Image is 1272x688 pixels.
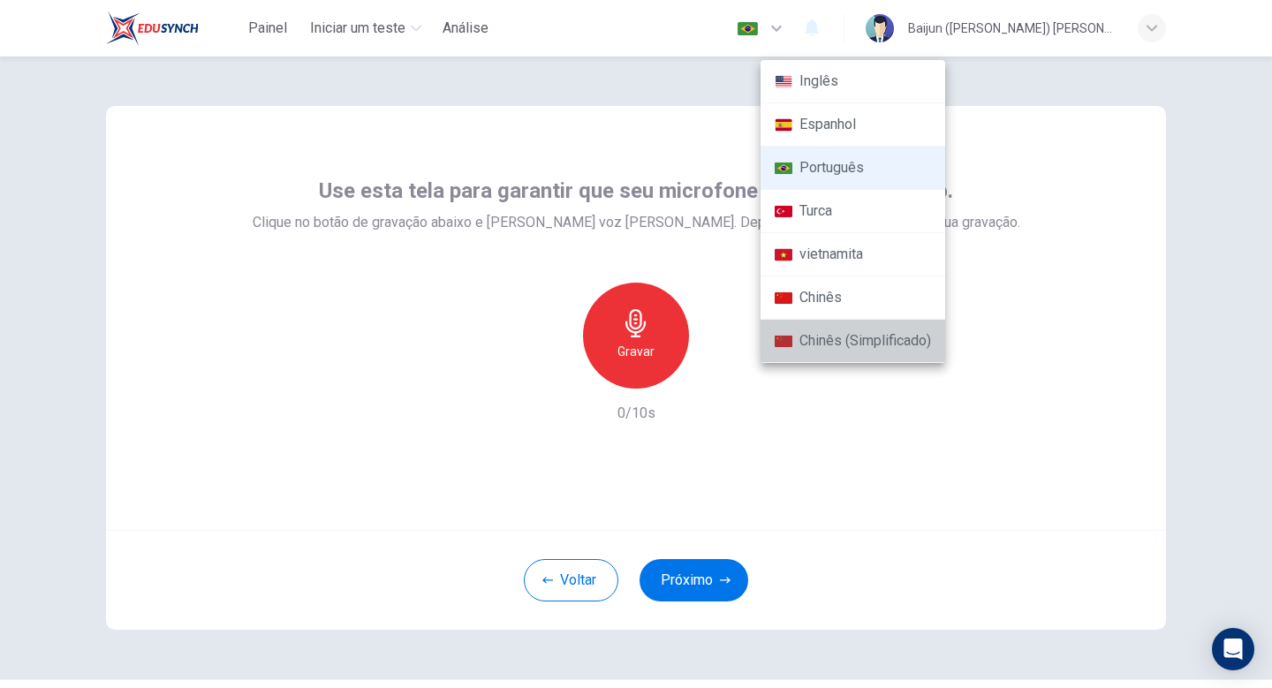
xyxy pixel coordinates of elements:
[775,118,792,132] img: es
[775,291,792,305] img: zh
[775,205,792,218] img: tr
[761,320,945,363] li: Chinês (Simplificado)
[775,248,792,261] img: vi
[761,103,945,147] li: Espanhol
[775,335,792,348] img: zh-CN
[775,162,792,175] img: pt
[761,276,945,320] li: Chinês
[761,60,945,103] li: Inglês
[1212,628,1254,670] div: Open Intercom Messenger
[761,147,945,190] li: Português
[761,190,945,233] li: Turca
[761,233,945,276] li: vietnamita
[775,75,792,88] img: en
